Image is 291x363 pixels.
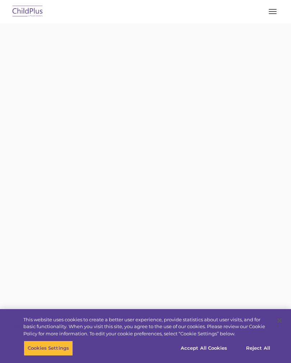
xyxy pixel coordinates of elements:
[23,316,271,337] div: This website uses cookies to create a better user experience, provide statistics about user visit...
[11,3,45,20] img: ChildPlus by Procare Solutions
[24,341,73,356] button: Cookies Settings
[177,341,231,356] button: Accept All Cookies
[272,313,287,328] button: Close
[236,341,281,356] button: Reject All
